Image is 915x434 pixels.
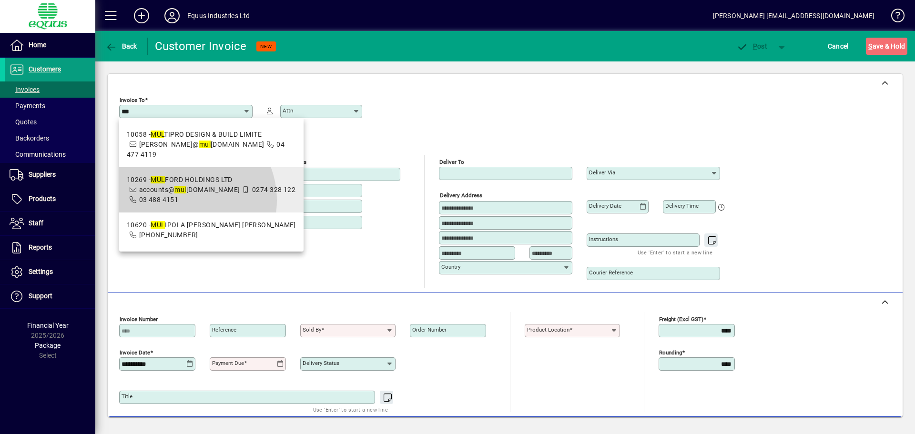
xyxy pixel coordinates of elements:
[659,349,682,356] mat-label: Rounding
[199,141,211,148] em: mul
[10,118,37,126] span: Quotes
[122,393,132,400] mat-label: Title
[5,33,95,57] a: Home
[313,404,388,415] mat-hint: Use 'Enter' to start a new line
[29,65,61,73] span: Customers
[5,163,95,187] a: Suppliers
[10,151,66,158] span: Communications
[412,326,447,333] mat-label: Order number
[29,195,56,202] span: Products
[151,176,165,183] em: MUL
[29,292,52,300] span: Support
[659,316,703,323] mat-label: Freight (excl GST)
[868,42,872,50] span: S
[5,81,95,98] a: Invoices
[95,38,148,55] app-page-header-button: Back
[139,196,179,203] span: 03 488 4151
[5,187,95,211] a: Products
[120,349,150,356] mat-label: Invoice date
[753,42,757,50] span: P
[174,186,186,193] em: mul
[126,7,157,24] button: Add
[29,219,43,227] span: Staff
[828,39,849,54] span: Cancel
[27,322,69,329] span: Financial Year
[252,186,295,193] span: 0274 328 122
[35,342,61,349] span: Package
[212,360,244,366] mat-label: Payment due
[151,131,164,138] em: MUL
[732,38,772,55] button: Post
[866,38,907,55] button: Save & Hold
[127,130,296,140] div: 10058 - TIPRO DESIGN & BUILD LIMITE
[155,39,247,54] div: Customer Invoice
[589,236,618,242] mat-label: Instructions
[5,114,95,130] a: Quotes
[151,221,165,229] em: MUL
[29,41,46,49] span: Home
[29,243,52,251] span: Reports
[884,2,903,33] a: Knowledge Base
[5,236,95,260] a: Reports
[5,130,95,146] a: Backorders
[638,247,712,258] mat-hint: Use 'Enter' to start a new line
[139,231,198,239] span: [PHONE_NUMBER]
[10,86,40,93] span: Invoices
[283,107,293,114] mat-label: Attn
[212,326,236,333] mat-label: Reference
[825,38,851,55] button: Cancel
[589,202,621,209] mat-label: Delivery date
[127,220,296,230] div: 10620 - IPOLA [PERSON_NAME] [PERSON_NAME]
[139,141,264,148] span: [PERSON_NAME]@ [DOMAIN_NAME]
[139,186,240,193] span: accounts@ [DOMAIN_NAME]
[29,171,56,178] span: Suppliers
[29,268,53,275] span: Settings
[103,38,140,55] button: Back
[303,360,339,366] mat-label: Delivery status
[868,39,905,54] span: ave & Hold
[105,42,137,50] span: Back
[713,8,874,23] div: [PERSON_NAME] [EMAIL_ADDRESS][DOMAIN_NAME]
[119,212,304,248] mat-option: 10620 - MULIPOLA PATRICK AH CHING
[119,122,304,167] mat-option: 10058 - MULTIPRO DESIGN & BUILD LIMITE
[527,326,569,333] mat-label: Product location
[127,175,296,185] div: 10269 - FORD HOLDINGS LTD
[441,263,460,270] mat-label: Country
[589,269,633,276] mat-label: Courier Reference
[439,159,464,165] mat-label: Deliver To
[260,43,272,50] span: NEW
[303,326,321,333] mat-label: Sold by
[5,146,95,162] a: Communications
[120,97,145,103] mat-label: Invoice To
[5,260,95,284] a: Settings
[5,284,95,308] a: Support
[5,212,95,235] a: Staff
[736,42,767,50] span: ost
[187,8,250,23] div: Equus Industries Ltd
[10,134,49,142] span: Backorders
[10,102,45,110] span: Payments
[589,169,615,176] mat-label: Deliver via
[119,167,304,212] mat-option: 10269 - MULFORD HOLDINGS LTD
[665,202,699,209] mat-label: Delivery time
[157,7,187,24] button: Profile
[5,98,95,114] a: Payments
[120,316,158,323] mat-label: Invoice number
